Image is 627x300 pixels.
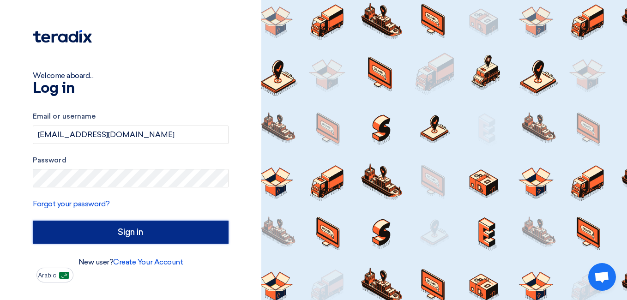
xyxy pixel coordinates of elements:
[33,199,110,208] a: Forgot your password?
[33,111,229,122] label: Email or username
[33,81,229,96] h1: Log in
[588,263,616,291] div: Open chat
[59,272,69,279] img: ar-AR.png
[38,272,56,279] span: Arabic
[33,30,92,43] img: Teradix logo
[33,126,229,144] input: Enter your business email or username
[33,221,229,244] input: Sign in
[33,155,229,166] label: Password
[78,258,183,266] font: New user?
[113,258,183,266] a: Create Your Account
[36,268,73,282] button: Arabic
[33,70,229,81] div: Welcome aboard...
